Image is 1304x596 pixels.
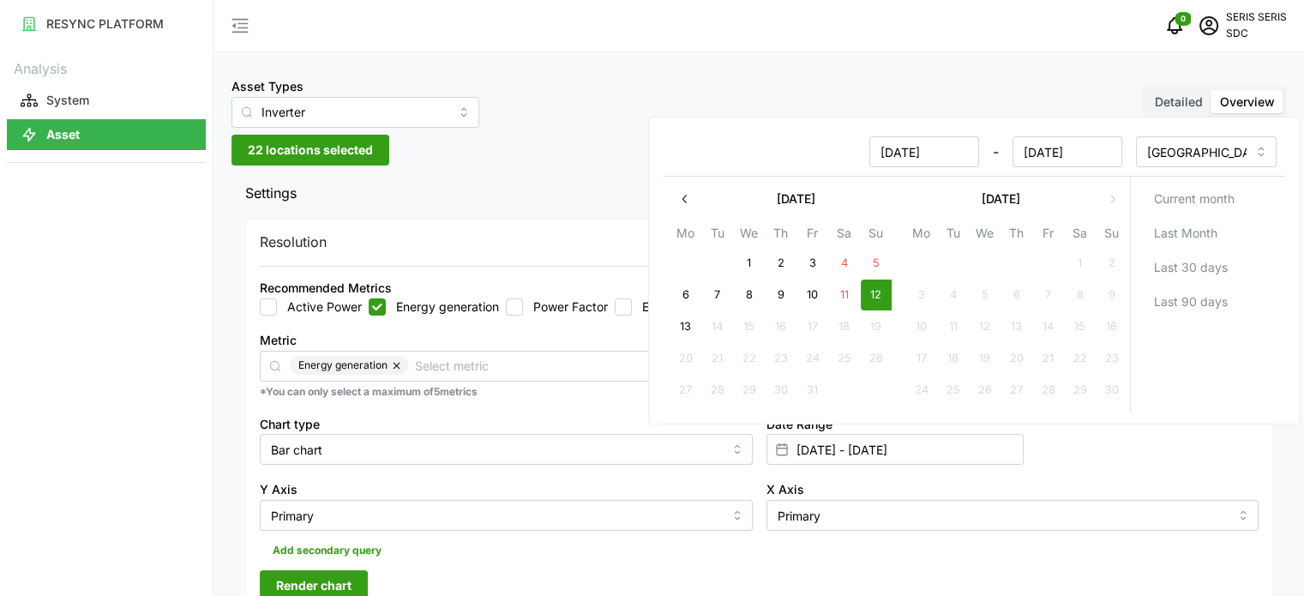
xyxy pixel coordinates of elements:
[298,356,388,375] span: Energy generation
[670,344,700,375] button: 20 October 2025
[1181,13,1186,25] span: 0
[670,280,700,311] button: 6 October 2025
[260,500,753,531] input: Select Y axis
[828,280,859,311] button: 11 October 2025
[766,434,1024,465] input: Select date range
[969,376,1000,406] button: 26 November 2025
[765,312,796,343] button: 16 October 2025
[1001,223,1032,248] th: Th
[905,312,936,343] button: 10 November 2025
[231,172,1287,214] button: Settings
[1153,287,1227,316] span: Last 90 days
[260,232,327,253] p: Resolution
[860,223,892,248] th: Su
[733,249,764,280] button: 1 October 2025
[1137,218,1278,249] button: Last Month
[905,344,936,375] button: 17 November 2025
[632,298,898,316] label: Energy Import Meter Reading (into the meter)
[1001,280,1031,311] button: 6 November 2025
[796,280,827,311] button: 10 October 2025
[7,55,206,80] p: Analysis
[701,376,732,406] button: 28 October 2025
[1096,376,1127,406] button: 30 November 2025
[969,344,1000,375] button: 19 November 2025
[1001,376,1031,406] button: 27 November 2025
[1064,280,1095,311] button: 8 November 2025
[937,312,968,343] button: 11 November 2025
[1064,312,1095,343] button: 15 November 2025
[860,249,891,280] button: 5 October 2025
[1096,280,1127,311] button: 9 November 2025
[828,344,859,375] button: 25 October 2025
[860,280,891,311] button: 12 October 2025
[523,298,608,316] label: Power Factor
[260,415,320,434] label: Chart type
[937,376,968,406] button: 25 November 2025
[937,223,969,248] th: Tu
[1064,223,1096,248] th: Sa
[701,280,732,311] button: 7 October 2025
[260,480,297,499] label: Y Axis
[701,344,732,375] button: 21 October 2025
[1153,184,1234,214] span: Current month
[860,344,891,375] button: 26 October 2025
[1096,249,1127,280] button: 2 November 2025
[937,344,968,375] button: 18 November 2025
[1032,312,1063,343] button: 14 November 2025
[765,223,796,248] th: Th
[670,312,700,343] button: 13 October 2025
[7,83,206,117] a: System
[46,126,80,143] p: Asset
[796,249,827,280] button: 3 October 2025
[1032,223,1064,248] th: Fr
[260,385,1259,400] p: *You can only select a maximum of 5 metrics
[1226,26,1287,42] p: SDC
[828,223,860,248] th: Sa
[1137,184,1278,214] button: Current month
[1001,312,1031,343] button: 13 November 2025
[1192,9,1226,43] button: schedule
[7,117,206,152] a: Asset
[700,184,892,214] button: [DATE]
[1153,253,1227,282] span: Last 30 days
[1032,344,1063,375] button: 21 November 2025
[1096,344,1127,375] button: 23 November 2025
[733,376,764,406] button: 29 October 2025
[765,249,796,280] button: 2 October 2025
[1226,9,1287,26] p: SERIS SERIS
[765,280,796,311] button: 9 October 2025
[766,500,1259,531] input: Select X axis
[969,223,1001,248] th: We
[796,312,827,343] button: 17 October 2025
[245,172,1260,214] span: Settings
[670,223,701,248] th: Mo
[415,356,1229,375] input: Select metric
[260,279,392,298] div: Recommended Metrics
[260,538,394,563] button: Add secondary query
[1096,223,1127,248] th: Su
[765,344,796,375] button: 23 October 2025
[765,376,796,406] button: 30 October 2025
[1153,219,1217,248] span: Last Month
[1137,252,1278,283] button: Last 30 days
[796,223,828,248] th: Fr
[733,344,764,375] button: 22 October 2025
[7,85,206,116] button: System
[905,184,1097,214] button: [DATE]
[273,539,382,563] span: Add secondary query
[766,480,804,499] label: X Axis
[46,92,89,109] p: System
[828,249,859,280] button: 4 October 2025
[260,434,753,465] input: Select chart type
[701,223,733,248] th: Tu
[733,280,764,311] button: 8 October 2025
[796,344,827,375] button: 24 October 2025
[796,376,827,406] button: 31 October 2025
[386,298,499,316] label: Energy generation
[733,312,764,343] button: 15 October 2025
[905,223,937,248] th: Mo
[1032,376,1063,406] button: 28 November 2025
[1096,312,1127,343] button: 16 November 2025
[1064,344,1095,375] button: 22 November 2025
[1064,376,1095,406] button: 29 November 2025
